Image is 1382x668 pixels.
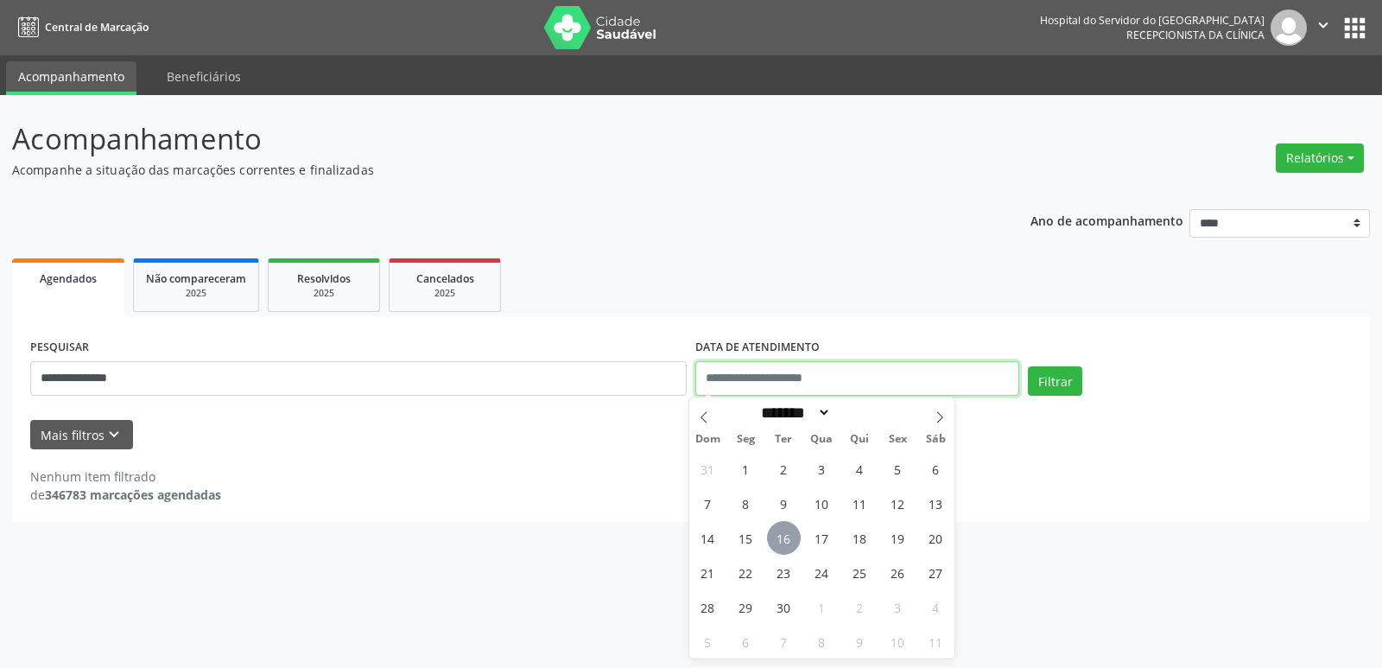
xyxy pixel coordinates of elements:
span: Dom [689,434,727,445]
span: Outubro 6, 2025 [729,625,763,658]
div: Hospital do Servidor do [GEOGRAPHIC_DATA] [1040,13,1265,28]
span: Agosto 31, 2025 [691,452,725,486]
span: Outubro 11, 2025 [919,625,953,658]
span: Agendados [40,271,97,286]
span: Setembro 14, 2025 [691,521,725,555]
span: Setembro 6, 2025 [919,452,953,486]
span: Setembro 21, 2025 [691,556,725,589]
span: Qui [840,434,878,445]
i: keyboard_arrow_down [105,425,124,444]
span: Ter [764,434,802,445]
span: Setembro 12, 2025 [881,487,915,520]
span: Setembro 7, 2025 [691,487,725,520]
span: Não compareceram [146,271,246,286]
label: DATA DE ATENDIMENTO [695,334,820,361]
div: de [30,486,221,504]
button: apps [1340,13,1370,43]
span: Setembro 22, 2025 [729,556,763,589]
span: Seg [726,434,764,445]
span: Sáb [916,434,954,445]
a: Beneficiários [155,61,253,92]
div: 2025 [281,287,367,300]
div: 2025 [402,287,488,300]
span: Outubro 2, 2025 [843,590,877,624]
span: Setembro 18, 2025 [843,521,877,555]
span: Setembro 9, 2025 [767,487,801,520]
span: Setembro 4, 2025 [843,452,877,486]
span: Setembro 15, 2025 [729,521,763,555]
span: Setembro 20, 2025 [919,521,953,555]
span: Setembro 27, 2025 [919,556,953,589]
span: Cancelados [416,271,474,286]
span: Resolvidos [297,271,351,286]
span: Outubro 3, 2025 [881,590,915,624]
img: img [1271,10,1307,46]
span: Outubro 9, 2025 [843,625,877,658]
button: Filtrar [1028,366,1082,396]
p: Acompanhamento [12,118,962,161]
span: Setembro 29, 2025 [729,590,763,624]
span: Setembro 8, 2025 [729,487,763,520]
label: PESQUISAR [30,334,89,361]
span: Outubro 4, 2025 [919,590,953,624]
i:  [1314,16,1333,35]
button:  [1307,10,1340,46]
span: Outubro 8, 2025 [805,625,839,658]
span: Setembro 25, 2025 [843,556,877,589]
span: Setembro 1, 2025 [729,452,763,486]
span: Outubro 10, 2025 [881,625,915,658]
span: Outubro 1, 2025 [805,590,839,624]
span: Setembro 5, 2025 [881,452,915,486]
button: Mais filtroskeyboard_arrow_down [30,420,133,450]
div: 2025 [146,287,246,300]
strong: 346783 marcações agendadas [45,487,221,503]
span: Setembro 2, 2025 [767,452,801,486]
span: Setembro 28, 2025 [691,590,725,624]
span: Setembro 3, 2025 [805,452,839,486]
span: Outubro 7, 2025 [767,625,801,658]
span: Setembro 19, 2025 [881,521,915,555]
span: Outubro 5, 2025 [691,625,725,658]
span: Setembro 17, 2025 [805,521,839,555]
span: Setembro 24, 2025 [805,556,839,589]
span: Central de Marcação [45,20,149,35]
p: Acompanhe a situação das marcações correntes e finalizadas [12,161,962,179]
span: Recepcionista da clínica [1126,28,1265,42]
span: Setembro 13, 2025 [919,487,953,520]
span: Qua [802,434,840,445]
span: Sex [878,434,916,445]
span: Setembro 23, 2025 [767,556,801,589]
span: Setembro 16, 2025 [767,521,801,555]
a: Central de Marcação [12,13,149,41]
span: Setembro 11, 2025 [843,487,877,520]
span: Setembro 26, 2025 [881,556,915,589]
input: Year [831,404,888,422]
span: Setembro 30, 2025 [767,590,801,624]
span: Setembro 10, 2025 [805,487,839,520]
button: Relatórios [1276,143,1364,173]
a: Acompanhamento [6,61,136,95]
p: Ano de acompanhamento [1030,209,1183,231]
select: Month [756,404,832,422]
div: Nenhum item filtrado [30,468,221,486]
